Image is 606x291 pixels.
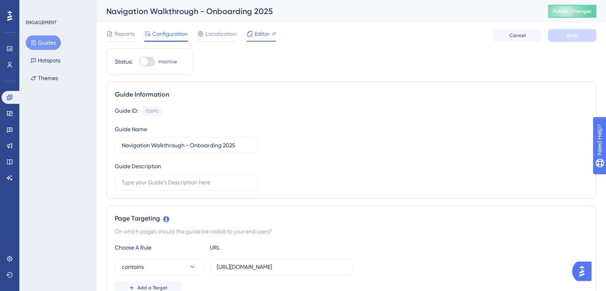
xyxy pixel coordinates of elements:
span: Need Help? [19,2,50,12]
div: Choose A Rule [115,243,203,252]
span: Reports [114,29,135,39]
span: contains [122,262,144,272]
button: contains [115,259,203,275]
div: Guide Description [115,161,161,171]
span: Add a Target [137,285,168,291]
div: Navigation Walkthrough - Onboarding 2025 [106,6,528,17]
input: yourwebsite.com/path [217,262,347,271]
button: Themes [26,71,63,85]
button: Publish Changes [548,5,596,18]
button: Guides [26,35,61,50]
iframe: UserGuiding AI Assistant Launcher [572,259,596,283]
div: Guide ID: [115,106,138,116]
button: Cancel [493,29,542,42]
input: Type your Guide’s Name here [122,141,251,150]
div: On which pages should the guide be visible to your end users? [115,227,588,236]
div: Guide Name [115,124,147,134]
span: Cancel [509,32,526,39]
button: Save [548,29,596,42]
div: Status: [115,57,133,66]
span: Localization [205,29,237,39]
div: Page Targeting [115,214,588,223]
div: ENGAGEMENT [26,19,56,26]
span: Publish Changes [553,8,591,14]
span: Inactive [158,58,177,65]
input: Type your Guide’s Description here [122,178,251,187]
span: Editor [255,29,270,39]
button: Hotspots [26,53,65,68]
div: 151690 [145,108,159,114]
div: URL [210,243,299,252]
span: Save [567,32,578,39]
div: Guide Information [115,90,588,99]
span: Configuration [152,29,188,39]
